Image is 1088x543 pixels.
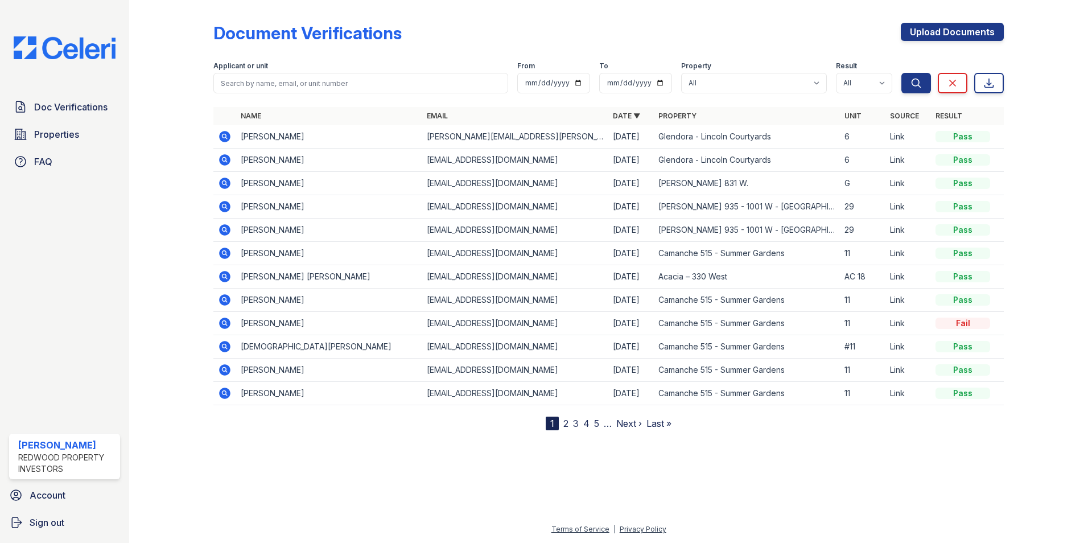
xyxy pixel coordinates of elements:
div: Pass [935,388,990,399]
span: … [604,417,612,430]
td: [DATE] [608,382,654,405]
td: [PERSON_NAME] 935 - 1001 W - [GEOGRAPHIC_DATA] Apartments [654,219,840,242]
td: [EMAIL_ADDRESS][DOMAIN_NAME] [422,149,608,172]
div: Redwood Property Investors [18,452,116,475]
span: Account [30,488,65,502]
img: CE_Logo_Blue-a8612792a0a2168367f1c8372b55b34899dd931a85d93a1a3d3e32e68fde9ad4.png [5,36,125,59]
td: 11 [840,242,885,265]
td: Link [885,172,931,195]
td: AC 18 [840,265,885,289]
a: 5 [594,418,599,429]
td: [EMAIL_ADDRESS][DOMAIN_NAME] [422,172,608,195]
td: [PERSON_NAME] [236,359,422,382]
td: 11 [840,382,885,405]
td: [EMAIL_ADDRESS][DOMAIN_NAME] [422,289,608,312]
span: Sign out [30,516,64,529]
div: Pass [935,131,990,142]
td: [DATE] [608,172,654,195]
a: Source [890,112,919,120]
td: Camanche 515 - Summer Gardens [654,289,840,312]
td: [DATE] [608,289,654,312]
td: [DATE] [608,265,654,289]
td: [PERSON_NAME] [236,125,422,149]
td: Camanche 515 - Summer Gardens [654,335,840,359]
a: FAQ [9,150,120,173]
div: Pass [935,341,990,352]
div: Document Verifications [213,23,402,43]
td: [PERSON_NAME][EMAIL_ADDRESS][PERSON_NAME][DOMAIN_NAME] [422,125,608,149]
td: Link [885,219,931,242]
a: Date ▼ [613,112,640,120]
label: Property [681,61,711,71]
a: Name [241,112,261,120]
td: [EMAIL_ADDRESS][DOMAIN_NAME] [422,219,608,242]
td: Link [885,382,931,405]
td: Link [885,195,931,219]
label: Result [836,61,857,71]
td: [PERSON_NAME] [236,382,422,405]
a: Account [5,484,125,507]
td: Camanche 515 - Summer Gardens [654,242,840,265]
td: [PERSON_NAME] [236,149,422,172]
td: 11 [840,289,885,312]
td: 11 [840,359,885,382]
div: | [613,525,616,533]
input: Search by name, email, or unit number [213,73,508,93]
a: Privacy Policy [620,525,666,533]
div: Pass [935,271,990,282]
td: [DEMOGRAPHIC_DATA][PERSON_NAME] [236,335,422,359]
label: Applicant or unit [213,61,268,71]
a: 2 [563,418,568,429]
a: Properties [9,123,120,146]
label: From [517,61,535,71]
td: [EMAIL_ADDRESS][DOMAIN_NAME] [422,195,608,219]
td: [DATE] [608,195,654,219]
div: Pass [935,224,990,236]
td: [EMAIL_ADDRESS][DOMAIN_NAME] [422,312,608,335]
a: 3 [573,418,579,429]
td: G [840,172,885,195]
div: 1 [546,417,559,430]
a: Unit [844,112,862,120]
td: [DATE] [608,312,654,335]
td: 6 [840,125,885,149]
a: Email [427,112,448,120]
div: Pass [935,178,990,189]
div: Pass [935,201,990,212]
div: Pass [935,364,990,376]
div: Pass [935,294,990,306]
a: Next › [616,418,642,429]
a: Doc Verifications [9,96,120,118]
td: [DATE] [608,335,654,359]
td: [EMAIL_ADDRESS][DOMAIN_NAME] [422,242,608,265]
td: Camanche 515 - Summer Gardens [654,382,840,405]
div: Fail [935,318,990,329]
td: [PERSON_NAME] [236,172,422,195]
td: Link [885,289,931,312]
td: 6 [840,149,885,172]
a: 4 [583,418,590,429]
td: Link [885,242,931,265]
a: Sign out [5,511,125,534]
td: [PERSON_NAME] [236,195,422,219]
a: Terms of Service [551,525,609,533]
td: [PERSON_NAME] 831 W. [654,172,840,195]
label: To [599,61,608,71]
td: 11 [840,312,885,335]
td: [DATE] [608,149,654,172]
td: [EMAIL_ADDRESS][DOMAIN_NAME] [422,382,608,405]
td: [DATE] [608,219,654,242]
a: Result [935,112,962,120]
td: #11 [840,335,885,359]
td: Link [885,312,931,335]
td: [PERSON_NAME] [236,289,422,312]
span: Properties [34,127,79,141]
td: [DATE] [608,242,654,265]
td: [PERSON_NAME] [236,219,422,242]
td: Link [885,335,931,359]
td: 29 [840,219,885,242]
td: [EMAIL_ADDRESS][DOMAIN_NAME] [422,359,608,382]
div: Pass [935,248,990,259]
td: Camanche 515 - Summer Gardens [654,359,840,382]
